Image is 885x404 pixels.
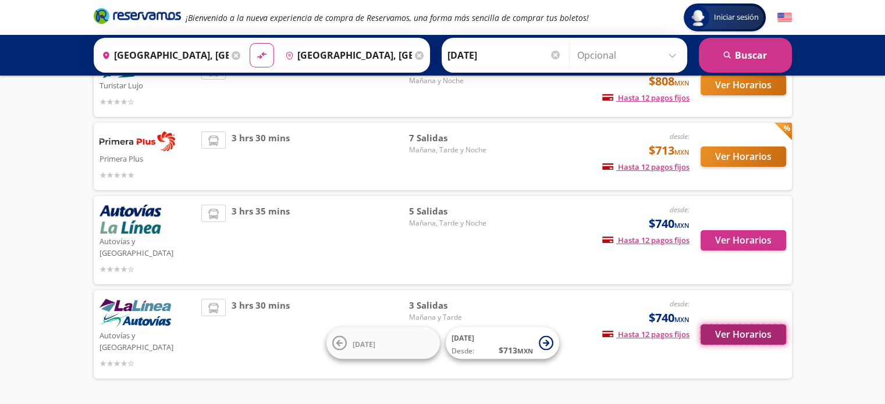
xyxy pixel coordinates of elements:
[602,235,689,245] span: Hasta 12 pagos fijos
[674,315,689,324] small: MXN
[94,7,181,24] i: Brand Logo
[674,221,689,230] small: MXN
[232,205,290,276] span: 3 hrs 35 mins
[280,41,412,70] input: Buscar Destino
[452,346,474,356] span: Desde:
[701,324,786,345] button: Ver Horarios
[701,75,786,95] button: Ver Horarios
[577,41,681,70] input: Opcional
[232,131,290,181] span: 3 hrs 30 mins
[409,205,491,218] span: 5 Salidas
[701,146,786,167] button: Ver Horarios
[409,131,491,145] span: 7 Salidas
[99,299,171,328] img: Autovías y La Línea
[232,299,290,370] span: 3 hrs 30 mins
[447,41,561,70] input: Elegir Fecha
[409,145,491,155] span: Mañana, Tarde y Noche
[649,215,689,233] span: $740
[674,148,689,156] small: MXN
[452,333,474,343] span: [DATE]
[94,7,181,28] a: Brand Logo
[602,162,689,172] span: Hasta 12 pagos fijos
[699,38,792,73] button: Buscar
[701,230,786,251] button: Ver Horarios
[99,234,196,259] p: Autovías y [GEOGRAPHIC_DATA]
[409,299,491,312] span: 3 Salidas
[99,131,175,151] img: Primera Plus
[99,78,196,92] p: Turistar Lujo
[649,309,689,327] span: $740
[517,346,533,355] small: MXN
[409,76,491,86] span: Mañana y Noche
[99,328,196,353] p: Autovías y [GEOGRAPHIC_DATA]
[602,329,689,339] span: Hasta 12 pagos fijos
[409,312,491,323] span: Mañana y Tarde
[674,78,689,87] small: MXN
[670,131,689,141] em: desde:
[670,205,689,214] em: desde:
[353,339,375,349] span: [DATE]
[97,41,229,70] input: Buscar Origen
[649,73,689,90] span: $808
[709,12,763,23] span: Iniciar sesión
[409,218,491,228] span: Mañana, Tarde y Noche
[186,12,589,23] em: ¡Bienvenido a la nueva experiencia de compra de Reservamos, una forma más sencilla de comprar tus...
[232,62,290,108] span: 3 hrs 30 mins
[649,142,689,159] span: $713
[99,151,196,165] p: Primera Plus
[99,205,161,234] img: Autovías y La Línea
[326,327,440,359] button: [DATE]
[670,299,689,309] em: desde:
[777,10,792,25] button: English
[446,327,559,359] button: [DATE]Desde:$713MXN
[499,344,533,356] span: $ 713
[602,92,689,103] span: Hasta 12 pagos fijos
